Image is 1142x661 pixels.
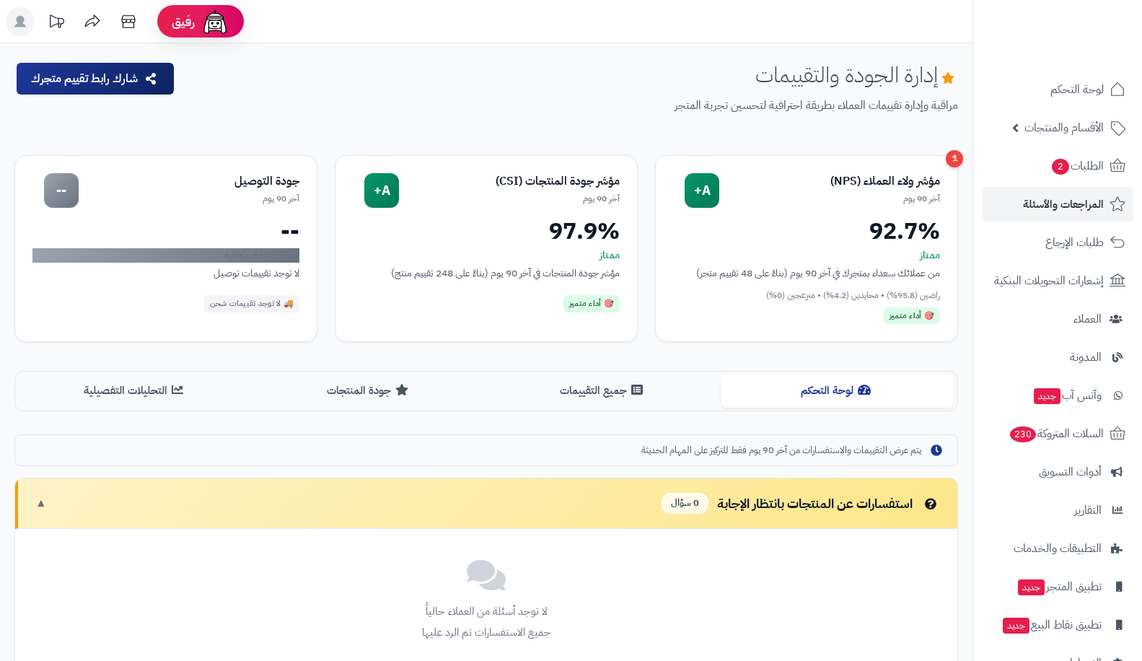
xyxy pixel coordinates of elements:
[32,219,299,242] div: --
[673,266,940,281] div: من عملائك سعداء بمتجرك في آخر 90 يوم (بناءً على 48 تقييم متجر)
[755,63,958,87] h1: إدارة الجودة والتقييمات
[1018,579,1045,595] span: جديد
[32,266,299,281] div: لا توجد تقييمات توصيل
[187,97,958,114] p: مراقبة وإدارة تقييمات العملاء بطريقة احترافية لتحسين تجربة المتجر
[982,493,1133,528] a: التقارير
[673,219,940,242] div: 92.7%
[364,173,399,208] div: A+
[1045,232,1104,253] span: طلبات الإرجاع
[201,7,229,36] img: ai-face.png
[719,193,940,205] div: آخر 90 يوم
[1074,500,1102,520] span: التقارير
[1016,577,1102,597] span: تطبيق المتجر
[1014,538,1102,559] span: التطبيقات والخدمات
[673,289,940,302] div: راضين (95.8%) • محايدين (4.2%) • منزعجين (0%)
[38,7,74,40] a: تحديثات المنصة
[353,248,620,263] div: ممتاز
[719,173,940,190] div: مؤشر ولاء العملاء (NPS)
[486,375,721,407] button: جميع التقييمات
[399,193,620,205] div: آخر 90 يوم
[982,569,1133,604] a: تطبيق المتجرجديد
[982,378,1133,413] a: وآتس آبجديد
[422,625,551,640] small: جميع الاستفسارات تم الرد عليها
[353,266,620,281] div: مؤشر جودة المنتجات في آخر 90 يوم (بناءً على 248 تقييم منتج)
[1073,309,1102,329] span: العملاء
[641,444,921,458] span: يتم عرض التقييمات والاستفسارات من آخر 90 يوم فقط للتركيز على المهام الحديثة
[673,248,940,263] div: ممتاز
[32,248,299,263] div: لا توجد بيانات كافية
[662,493,940,514] div: استفسارات عن المنتجات بانتظار الإجابة
[1070,347,1102,367] span: المدونة
[982,225,1133,260] a: طلبات الإرجاع
[982,187,1133,222] a: المراجعات والأسئلة
[982,608,1133,642] a: تطبيق نقاط البيعجديد
[1039,462,1102,482] span: أدوات التسويق
[982,149,1133,183] a: الطلبات2
[1034,388,1060,404] span: جديد
[172,13,195,30] span: رفيق
[1024,118,1104,138] span: الأقسام والمنتجات
[1052,159,1069,175] span: 2
[1009,424,1104,444] span: السلات المتروكة
[252,375,487,407] button: جودة المنتجات
[79,173,299,190] div: جودة التوصيل
[204,295,300,312] div: 🚚 لا توجد تقييمات شحن
[721,375,955,407] button: لوحة التحكم
[982,531,1133,566] a: التطبيقات والخدمات
[982,340,1133,375] a: المدونة
[946,150,963,167] div: 1
[1001,615,1102,635] span: تطبيق نقاط البيع
[17,63,174,95] button: شارك رابط تقييم متجرك
[982,263,1133,298] a: إشعارات التحويلات البنكية
[1023,194,1104,214] span: المراجعات والأسئلة
[1050,156,1104,176] span: الطلبات
[399,173,620,190] div: مؤشر جودة المنتجات (CSI)
[18,375,252,407] button: التحليلات التفصيلية
[1010,426,1036,442] span: 230
[982,416,1133,451] a: السلات المتروكة230
[685,173,719,208] div: A+
[1032,385,1102,406] span: وآتس آب
[994,271,1104,291] span: إشعارات التحويلات البنكية
[35,495,47,512] span: ▼
[44,173,79,208] div: --
[982,302,1133,336] a: العملاء
[982,455,1133,489] a: أدوات التسويق
[662,493,708,514] span: 0 سؤال
[982,72,1133,107] a: لوحة التحكم
[1050,79,1104,100] span: لوحة التحكم
[1003,618,1029,634] span: جديد
[353,219,620,242] div: 97.9%
[563,295,620,312] div: 🎯 أداء متميز
[884,307,940,325] div: 🎯 أداء متميز
[426,604,548,619] span: لا توجد أسئلة من العملاء حالياً
[79,193,299,205] div: آخر 90 يوم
